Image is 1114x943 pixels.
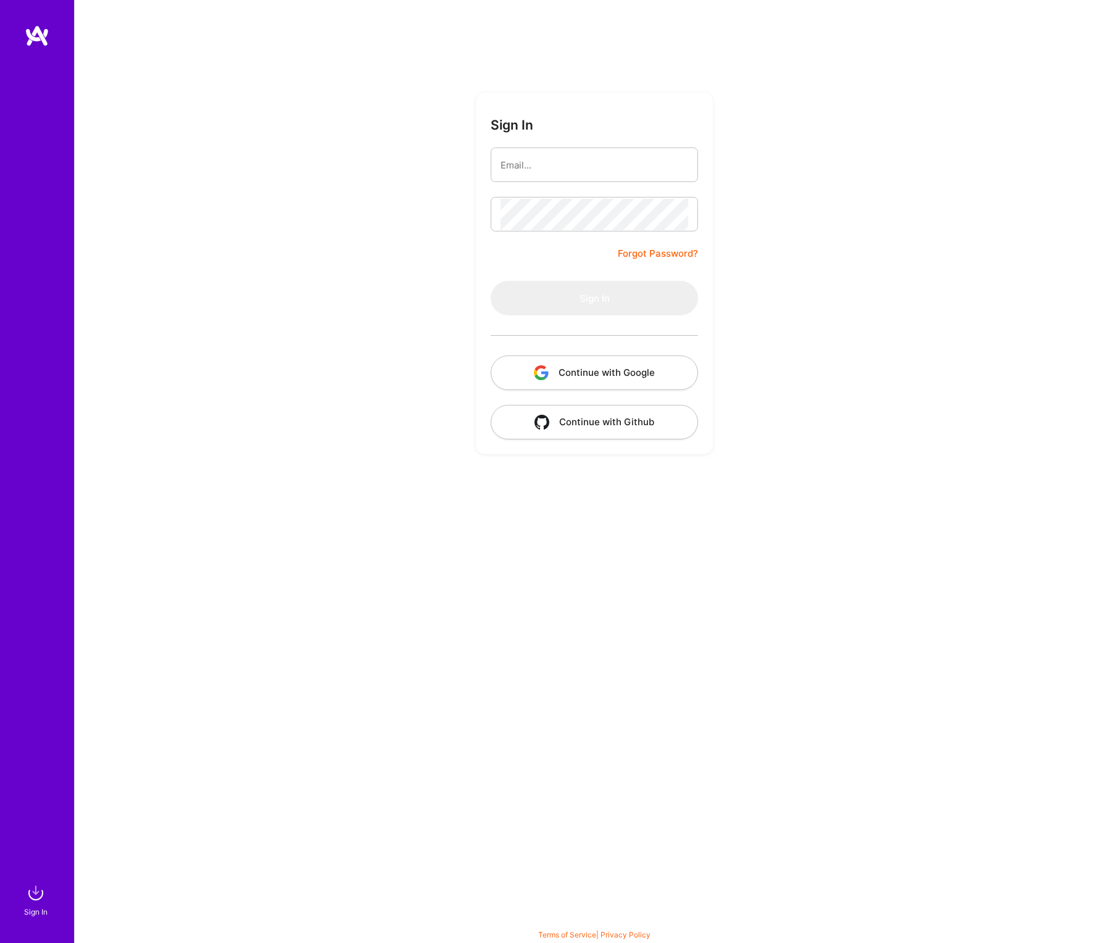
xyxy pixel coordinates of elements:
[501,149,688,181] input: Email...
[491,281,698,315] button: Sign In
[25,25,49,47] img: logo
[23,881,48,905] img: sign in
[538,930,651,939] span: |
[74,906,1114,937] div: © 2025 ATeams Inc., All rights reserved.
[538,930,596,939] a: Terms of Service
[534,415,549,430] img: icon
[26,881,48,918] a: sign inSign In
[491,355,698,390] button: Continue with Google
[601,930,651,939] a: Privacy Policy
[618,246,698,261] a: Forgot Password?
[534,365,549,380] img: icon
[491,405,698,439] button: Continue with Github
[491,117,533,133] h3: Sign In
[24,905,48,918] div: Sign In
